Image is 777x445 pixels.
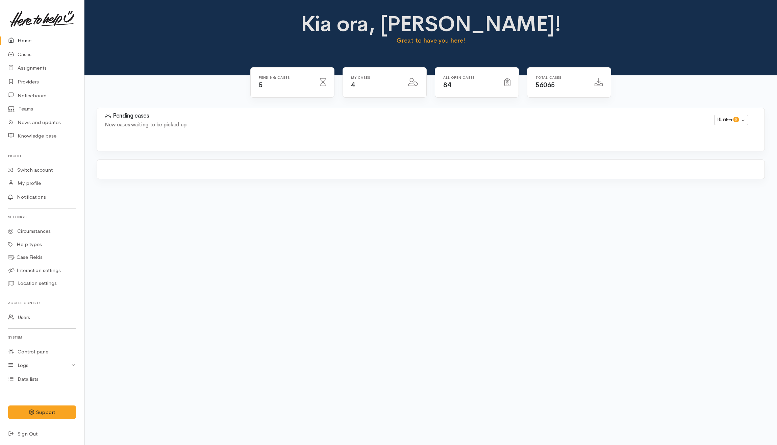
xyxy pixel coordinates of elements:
h6: Access control [8,298,76,307]
h6: My cases [351,76,400,79]
span: 0 [733,117,739,122]
h1: Kia ora, [PERSON_NAME]! [266,12,596,36]
button: Filter0 [714,115,748,125]
button: Support [8,405,76,419]
h6: Settings [8,213,76,222]
span: 56065 [535,81,555,89]
h6: Pending cases [259,76,312,79]
h3: Pending cases [105,113,706,119]
p: Great to have you here! [266,36,596,45]
span: 4 [351,81,355,89]
h6: System [8,333,76,342]
span: 84 [443,81,451,89]
h4: New cases waiting to be picked up [105,122,706,128]
h6: Total cases [535,76,586,79]
h6: Profile [8,151,76,160]
h6: All Open cases [443,76,496,79]
span: 5 [259,81,263,89]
